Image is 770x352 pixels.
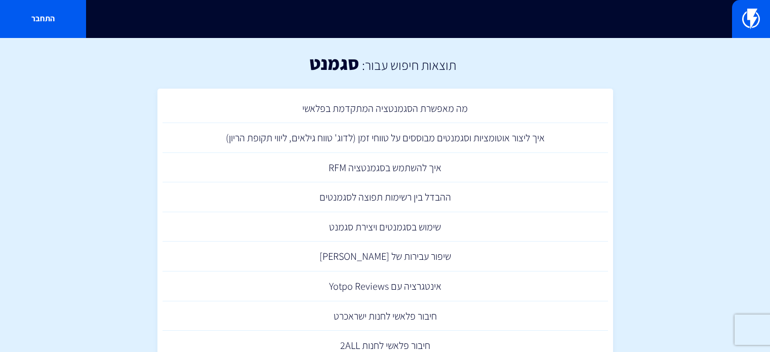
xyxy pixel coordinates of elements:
[163,153,608,183] a: איך להשתמש בסגמנטציה RFM
[163,242,608,271] a: שיפור עבירות של [PERSON_NAME]
[309,53,359,73] h1: סגמנט
[163,123,608,153] a: איך ליצור אוטומציות וסגמנטים מבוססים על טווחי זמן (לדוג' טווח גילאים, ליווי תקופת הריון)
[163,271,608,301] a: אינטגרציה עם Yotpo Reviews
[163,94,608,124] a: מה מאפשרת הסגמנטציה המתקדמת בפלאשי
[163,301,608,331] a: חיבור פלאשי לחנות ישראכרט
[359,58,456,72] h2: תוצאות חיפוש עבור:
[163,212,608,242] a: שימוש בסגמנטים ויצירת סגמנט
[163,182,608,212] a: ההבדל בין רשימות תפוצה לסגמנטים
